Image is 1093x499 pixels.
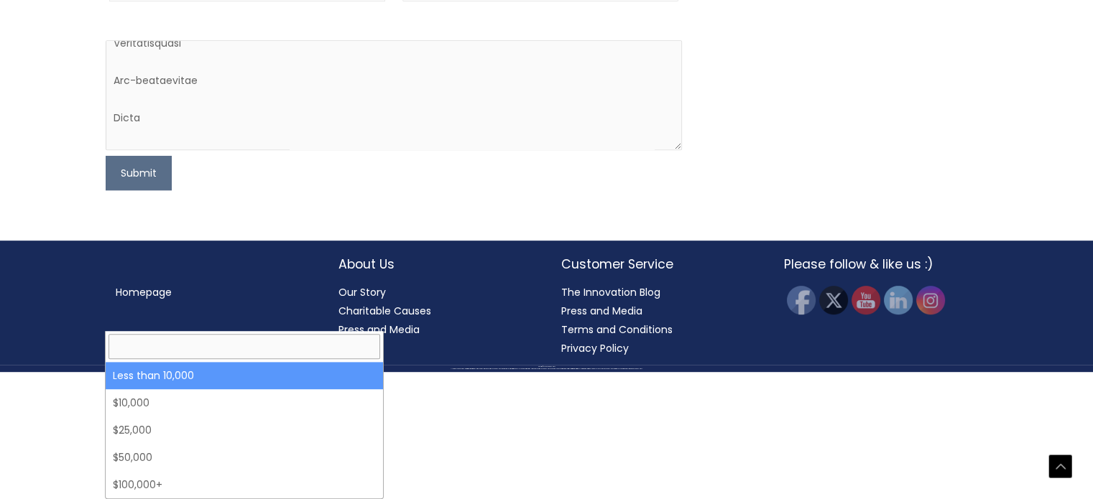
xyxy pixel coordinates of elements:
a: Privacy Policy [561,341,629,355]
div: Copyright © 2025 [25,366,1068,368]
li: $100,000+ [106,471,383,498]
h2: Customer Service [561,255,755,274]
h2: About Us [338,255,532,274]
span: Cosmetic Solutions [546,366,555,367]
h2: Please follow & like us :) [784,255,978,274]
img: Twitter [819,286,848,314]
div: All material on this Website, including design, text, images, logos and sounds, are owned by Cosm... [25,368,1068,370]
li: Less than 10,000 [106,362,383,389]
li: $25,000 [106,416,383,444]
nav: Menu [116,283,310,302]
a: Homepage [116,285,172,299]
a: Terms and Conditions [561,322,673,337]
a: Press and Media [338,322,420,337]
img: Facebook [787,286,816,314]
button: Submit [106,156,172,190]
a: Charitable Causes [338,304,431,318]
nav: Customer Service [561,283,755,358]
li: $10,000 [106,389,383,416]
a: Our Story [338,285,386,299]
a: The Innovation Blog [561,285,660,299]
a: Press and Media [561,304,642,318]
nav: About Us [338,283,532,339]
li: $50,000 [106,444,383,471]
